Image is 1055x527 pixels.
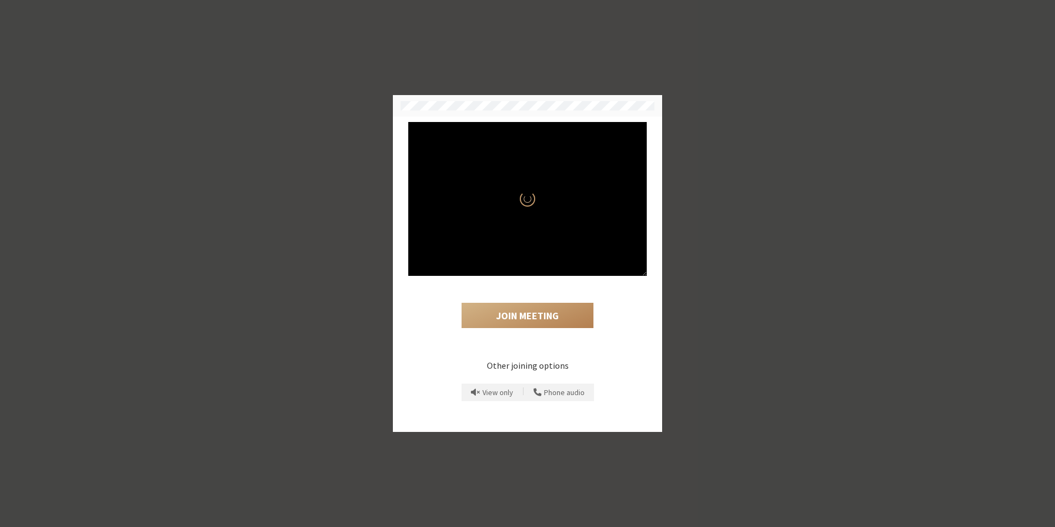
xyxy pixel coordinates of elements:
[408,359,647,372] p: Other joining options
[544,389,585,397] span: Phone audio
[467,384,517,401] button: Prevent echo when there is already an active mic and speaker in the room.
[482,389,513,397] span: View only
[530,384,588,401] button: Use your phone for mic and speaker while you view the meeting on this device.
[462,303,593,328] button: Join Meeting
[523,385,524,400] span: |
